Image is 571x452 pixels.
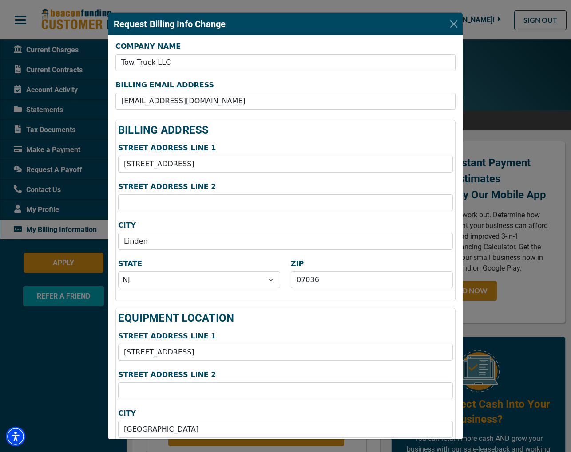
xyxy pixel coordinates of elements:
label: COMPANY NAME [115,43,456,51]
label: STREET ADDRESS LINE 2 [118,371,453,379]
label: STREET ADDRESS LINE 1 [118,332,453,340]
label: STREET ADDRESS LINE 2 [118,183,453,191]
button: Close [447,17,461,31]
div: Accessibility Menu [6,427,25,446]
label: BILLING EMAIL ADDRESS [115,81,456,89]
label: CITY [118,221,453,229]
label: ZIP [291,260,453,268]
h4: BILLING ADDRESS [118,122,453,138]
label: STREET ADDRESS LINE 1 [118,144,453,152]
h4: EQUIPMENT LOCATION [118,311,453,326]
label: CITY [118,409,453,417]
label: STATE [118,260,280,268]
h5: Request Billing Info Change [114,17,226,31]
